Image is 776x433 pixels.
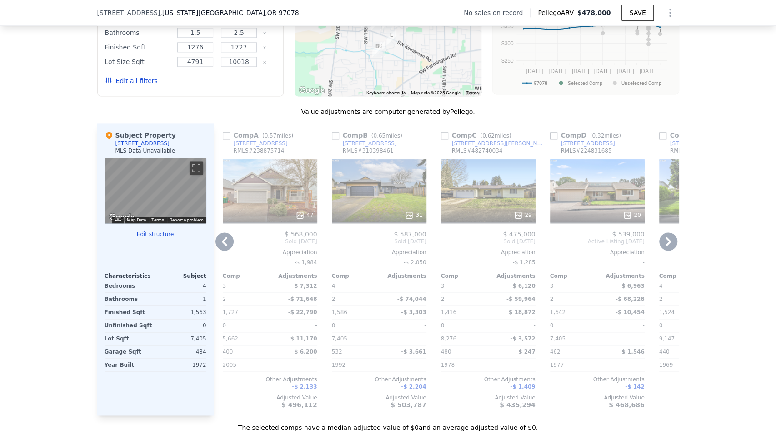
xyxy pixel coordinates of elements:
div: 484 [157,345,206,358]
span: -$ 3,303 [401,309,426,315]
div: - [381,359,426,371]
span: 0.32 [592,133,604,139]
span: 462 [550,349,561,355]
div: Comp [659,272,706,280]
div: Map [105,158,206,223]
span: -$ 59,964 [506,296,536,302]
span: -$ 10,454 [616,309,645,315]
span: $ 503,787 [391,401,426,408]
div: Adjusted Value [223,394,317,401]
div: Garage Sqft [105,345,154,358]
a: Report a problem [170,217,204,222]
div: Lot Sqft [105,332,154,345]
span: Sold [DATE] [441,238,536,245]
span: -$ 1,285 [512,259,535,266]
div: The selected comps have a median adjusted value of $0 and an average adjusted value of $0 . [97,415,679,432]
text: D [635,23,639,28]
div: Appreciation [659,249,754,256]
a: Open this area in Google Maps (opens a new window) [297,84,327,96]
div: Adjusted Value [659,394,754,401]
div: Bathrooms [105,26,172,39]
div: Comp [223,272,270,280]
span: -$ 74,044 [397,296,426,302]
div: No sales on record [464,8,530,17]
span: -$ 22,790 [288,309,317,315]
div: Bathrooms [105,293,154,305]
img: Google [107,212,137,223]
div: Other Adjustments [550,375,645,383]
div: Adjustments [488,272,536,280]
div: 29 [514,211,531,220]
div: RMLS # 482740034 [452,147,503,154]
div: Street View [105,158,206,223]
div: - [599,359,645,371]
div: Adjustments [270,272,317,280]
span: ( miles) [586,133,625,139]
div: RMLS # 310398461 [343,147,394,154]
button: Edit structure [105,231,206,238]
div: Adjusted Value [550,394,645,401]
span: 1,524 [659,309,675,315]
div: Comp D [550,131,625,140]
span: 8,276 [441,335,456,342]
div: - [381,332,426,345]
span: 0.65 [373,133,385,139]
span: 7,405 [550,335,566,342]
div: 2 [223,293,268,305]
span: 480 [441,349,451,355]
span: 0 [550,322,554,329]
span: $ 468,686 [609,401,644,408]
span: $ 6,200 [294,349,317,355]
text: $350 [501,23,513,29]
button: Clear [263,46,266,49]
span: Active Listing [DATE] [550,238,645,245]
div: Subject [155,272,206,280]
span: $ 539,000 [612,231,644,238]
img: Google [297,84,327,96]
button: Keyboard shortcuts [366,90,406,96]
span: 400 [223,349,233,355]
span: 0 [659,322,663,329]
span: 1,642 [550,309,566,315]
text: $300 [501,40,513,46]
span: $ 587,000 [394,231,426,238]
span: 0.62 [482,133,495,139]
div: - [599,319,645,332]
text: Selected Comp [568,80,602,86]
text: H [658,23,661,29]
div: 1969 [659,359,705,371]
div: [STREET_ADDRESS] [561,140,615,147]
div: Year Built [105,359,154,371]
div: Comp B [332,131,406,140]
div: RMLS # 238875714 [234,147,285,154]
button: Clear [263,31,266,35]
div: [STREET_ADDRESS] [343,140,397,147]
div: [STREET_ADDRESS] [234,140,288,147]
div: Comp [441,272,488,280]
a: [STREET_ADDRESS] [332,140,397,147]
div: Appreciation [550,249,645,256]
span: 5,662 [223,335,238,342]
a: Open this area in Google Maps (opens a new window) [107,212,137,223]
button: Keyboard shortcuts [115,217,121,221]
div: 2 [441,293,486,305]
div: - [550,256,645,269]
a: [STREET_ADDRESS][PERSON_NAME] [659,140,765,147]
div: [STREET_ADDRESS][PERSON_NAME] [452,140,546,147]
div: - [272,319,317,332]
span: $ 7,312 [294,283,317,289]
div: Adjusted Value [441,394,536,401]
span: -$ 2,204 [401,383,426,389]
div: 1978 [441,359,486,371]
div: Finished Sqft [105,306,154,319]
span: 4 [659,283,663,289]
span: $ 247 [518,349,536,355]
div: Bedrooms [105,280,154,292]
text: [DATE] [549,68,566,74]
div: Lot Size Sqft [105,55,172,68]
span: -$ 3,661 [401,349,426,355]
div: 2 [659,293,705,305]
text: 97078 [534,80,547,86]
text: $250 [501,58,513,64]
button: Map Data [127,217,146,223]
